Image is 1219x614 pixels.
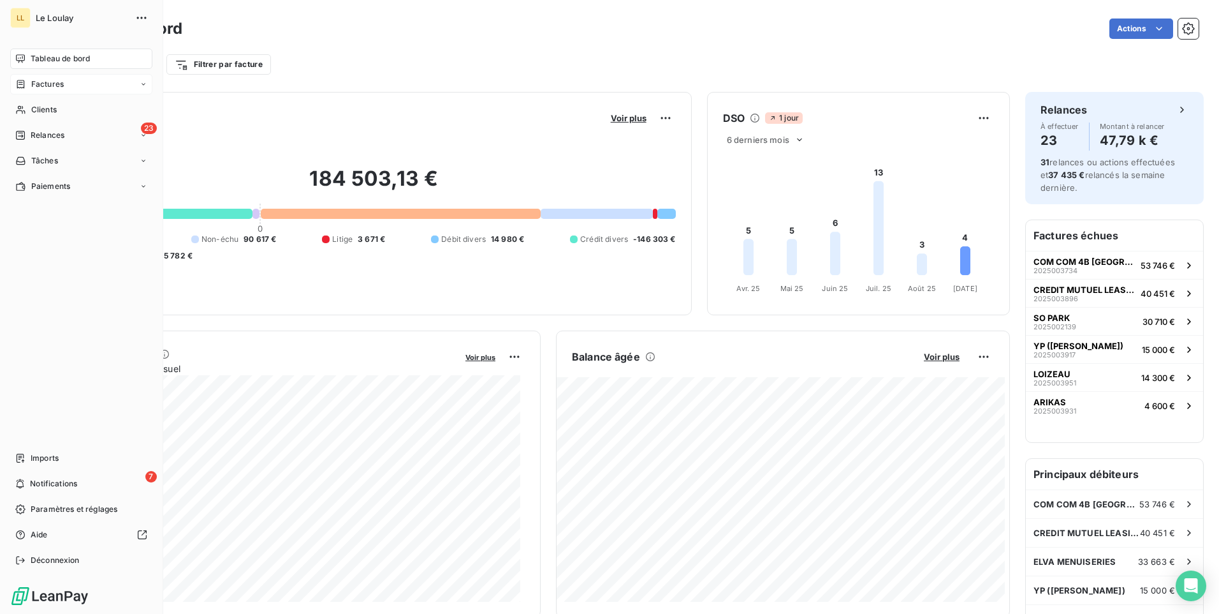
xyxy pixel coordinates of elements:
[1144,401,1175,411] span: 4 600 €
[1033,295,1078,303] span: 2025003896
[1040,130,1079,151] h4: 23
[1033,369,1070,379] span: LOIZEAU
[358,234,385,245] span: 3 671 €
[462,351,499,363] button: Voir plus
[72,362,456,375] span: Chiffre d'affaires mensuel
[1033,397,1066,407] span: ARIKAS
[1040,123,1079,130] span: À effectuer
[1026,335,1203,363] button: YP ([PERSON_NAME])202500391715 000 €
[31,529,48,541] span: Aide
[1033,557,1116,567] span: ELVA MENUISERIES
[780,284,803,293] tspan: Mai 25
[924,352,960,362] span: Voir plus
[31,155,58,167] span: Tâches
[10,8,31,28] div: LL
[607,112,650,124] button: Voir plus
[1026,363,1203,391] button: LOIZEAU202500395114 300 €
[1033,267,1077,274] span: 2025003734
[1141,373,1175,383] span: 14 300 €
[258,223,263,234] span: 0
[866,284,891,293] tspan: Juil. 25
[1033,285,1135,295] span: CREDIT MUTUEL LEASING
[572,349,640,364] h6: Balance âgée
[31,504,117,515] span: Paramètres et réglages
[1140,585,1175,595] span: 15 000 €
[611,113,646,123] span: Voir plus
[10,525,152,545] a: Aide
[1142,317,1175,327] span: 30 710 €
[1033,585,1125,595] span: YP ([PERSON_NAME])
[1026,279,1203,307] button: CREDIT MUTUEL LEASING202500389640 451 €
[1040,102,1087,117] h6: Relances
[633,234,676,245] span: -146 303 €
[31,555,80,566] span: Déconnexion
[1176,571,1206,601] div: Open Intercom Messenger
[723,110,745,126] h6: DSO
[920,351,963,363] button: Voir plus
[1033,257,1135,267] span: COM COM 4B [GEOGRAPHIC_DATA]
[1026,220,1203,251] h6: Factures échues
[908,284,936,293] tspan: Août 25
[166,54,271,75] button: Filtrer par facture
[1109,19,1173,39] button: Actions
[1140,528,1175,538] span: 40 451 €
[1026,391,1203,419] button: ARIKAS20250039314 600 €
[1033,499,1139,509] span: COM COM 4B [GEOGRAPHIC_DATA]
[1033,351,1076,359] span: 2025003917
[1141,288,1175,299] span: 40 451 €
[10,586,89,606] img: Logo LeanPay
[31,181,70,192] span: Paiements
[1026,459,1203,490] h6: Principaux débiteurs
[727,135,789,145] span: 6 derniers mois
[953,284,977,293] tspan: [DATE]
[765,112,803,124] span: 1 jour
[1139,499,1175,509] span: 53 746 €
[31,104,57,116] span: Clients
[201,234,238,245] span: Non-échu
[160,250,193,262] span: -5 782 €
[580,234,628,245] span: Crédit divers
[1033,379,1076,387] span: 2025003951
[1100,130,1165,151] h4: 47,79 k €
[31,130,64,141] span: Relances
[1033,341,1123,351] span: YP ([PERSON_NAME])
[145,471,157,483] span: 7
[736,284,760,293] tspan: Avr. 25
[1040,157,1175,193] span: relances ou actions effectuées et relancés la semaine dernière.
[1048,170,1084,180] span: 37 435 €
[1141,260,1175,271] span: 53 746 €
[1040,157,1049,167] span: 31
[72,166,676,204] h2: 184 503,13 €
[31,453,59,464] span: Imports
[441,234,486,245] span: Débit divers
[1033,313,1070,323] span: SO PARK
[491,234,524,245] span: 14 980 €
[465,353,495,362] span: Voir plus
[30,478,77,490] span: Notifications
[1142,345,1175,355] span: 15 000 €
[244,234,276,245] span: 90 617 €
[31,53,90,64] span: Tableau de bord
[1100,123,1165,130] span: Montant à relancer
[1138,557,1175,567] span: 33 663 €
[1033,407,1076,415] span: 2025003931
[141,123,157,134] span: 23
[1026,251,1203,279] button: COM COM 4B [GEOGRAPHIC_DATA]202500373453 746 €
[822,284,848,293] tspan: Juin 25
[1033,528,1140,538] span: CREDIT MUTUEL LEASING
[36,13,128,23] span: Le Loulay
[31,79,64,90] span: Factures
[332,234,353,245] span: Litige
[1033,323,1076,331] span: 2025002139
[1026,307,1203,335] button: SO PARK202500213930 710 €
